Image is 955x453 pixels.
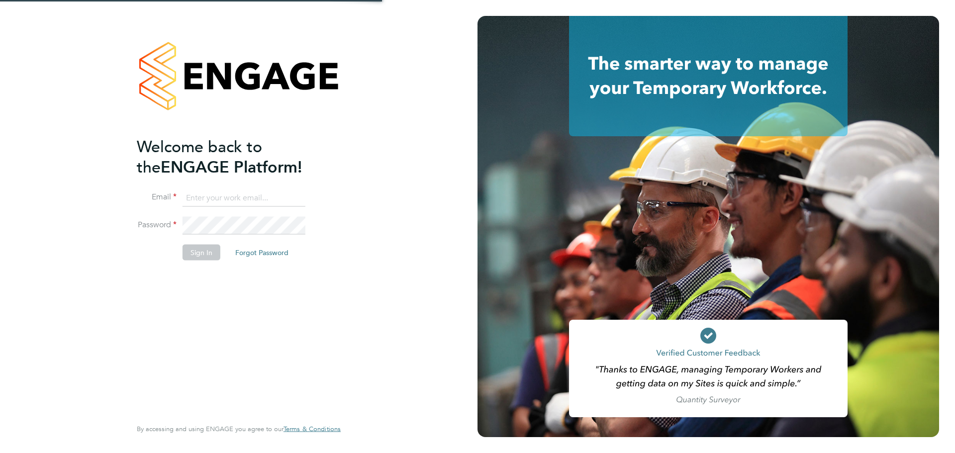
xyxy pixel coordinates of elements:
button: Sign In [183,245,220,261]
span: By accessing and using ENGAGE you agree to our [137,425,341,433]
h2: ENGAGE Platform! [137,136,331,177]
span: Welcome back to the [137,137,262,177]
a: Terms & Conditions [284,425,341,433]
button: Forgot Password [227,245,296,261]
input: Enter your work email... [183,189,305,207]
label: Email [137,192,177,202]
label: Password [137,220,177,230]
